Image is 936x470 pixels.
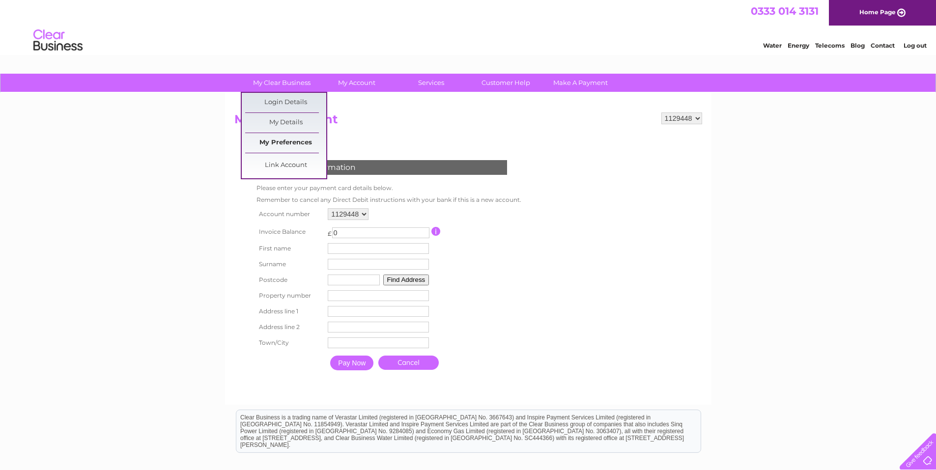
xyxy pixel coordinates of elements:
th: Address line 2 [254,319,326,335]
a: Water [763,42,782,49]
a: 0333 014 3131 [751,5,819,17]
a: Services [391,74,472,92]
th: First name [254,241,326,256]
th: Invoice Balance [254,222,326,241]
a: Energy [788,42,809,49]
a: Telecoms [815,42,845,49]
a: Make A Payment [540,74,621,92]
a: Contact [871,42,895,49]
th: Property number [254,288,326,304]
td: £ [328,225,332,237]
a: Login Details [245,93,326,112]
th: Surname [254,256,326,272]
a: Link Account [245,156,326,175]
td: Please enter your payment card details below. [254,182,524,194]
a: My Clear Business [241,74,322,92]
td: Remember to cancel any Direct Debit instructions with your bank if this is a new account. [254,194,524,206]
a: Log out [904,42,927,49]
a: My Account [316,74,397,92]
a: My Preferences [245,133,326,153]
input: Pay Now [330,356,373,370]
h2: Make a payment [234,112,702,131]
input: Information [431,227,441,236]
a: Blog [851,42,865,49]
div: Clear Business is a trading name of Verastar Limited (registered in [GEOGRAPHIC_DATA] No. 3667643... [236,5,701,48]
th: Town/City [254,335,326,351]
a: Cancel [378,356,439,370]
button: Find Address [383,275,429,285]
img: logo.png [33,26,83,55]
a: My Details [245,113,326,133]
a: Customer Help [465,74,546,92]
div: Card Holder Information [256,160,507,175]
th: Address line 1 [254,304,326,319]
th: Postcode [254,272,326,288]
th: Account number [254,206,326,222]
